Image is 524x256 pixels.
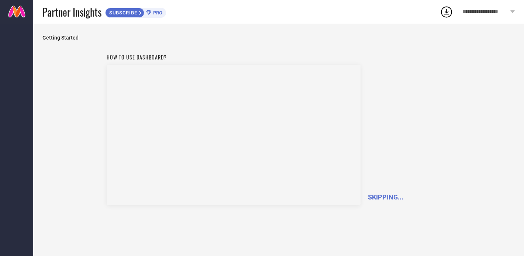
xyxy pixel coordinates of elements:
[107,53,361,61] h1: How to use dashboard?
[107,65,361,205] iframe: Workspace Section
[42,35,515,41] span: Getting Started
[151,10,162,16] span: PRO
[42,4,101,20] span: Partner Insights
[440,5,453,18] div: Open download list
[106,10,139,16] span: SUBSCRIBE
[368,193,403,201] span: SKIPPING...
[105,6,166,18] a: SUBSCRIBEPRO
